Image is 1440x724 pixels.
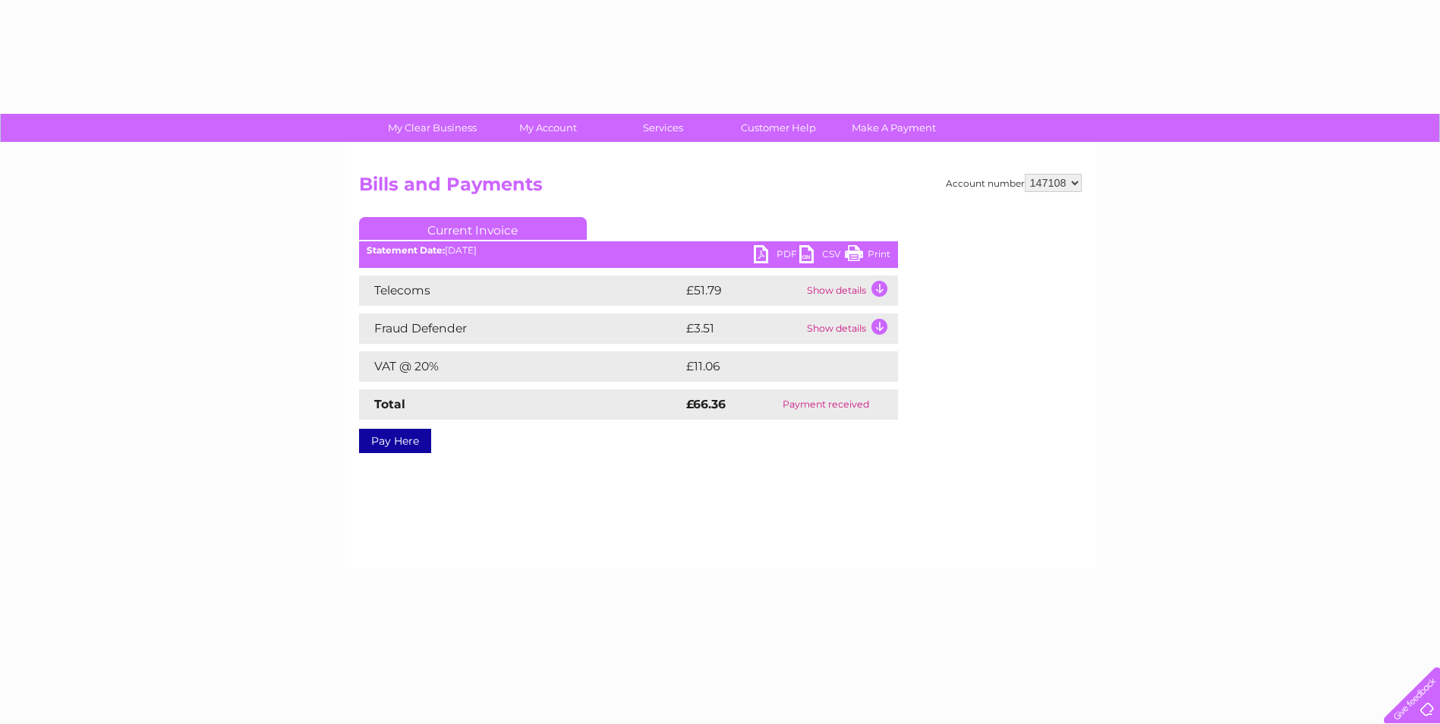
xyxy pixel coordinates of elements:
a: Print [845,245,890,267]
td: Show details [803,275,898,306]
td: £3.51 [682,313,803,344]
td: VAT @ 20% [359,351,682,382]
td: Telecoms [359,275,682,306]
a: Customer Help [716,114,841,142]
a: Current Invoice [359,217,587,240]
td: £51.79 [682,275,803,306]
a: Services [600,114,726,142]
a: My Clear Business [370,114,495,142]
a: Make A Payment [831,114,956,142]
a: PDF [754,245,799,267]
div: [DATE] [359,245,898,256]
a: My Account [485,114,610,142]
b: Statement Date: [367,244,445,256]
strong: Total [374,397,405,411]
td: Payment received [754,389,897,420]
td: £11.06 [682,351,865,382]
div: Account number [946,174,1082,192]
a: Pay Here [359,429,431,453]
strong: £66.36 [686,397,726,411]
td: Fraud Defender [359,313,682,344]
h2: Bills and Payments [359,174,1082,203]
td: Show details [803,313,898,344]
a: CSV [799,245,845,267]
